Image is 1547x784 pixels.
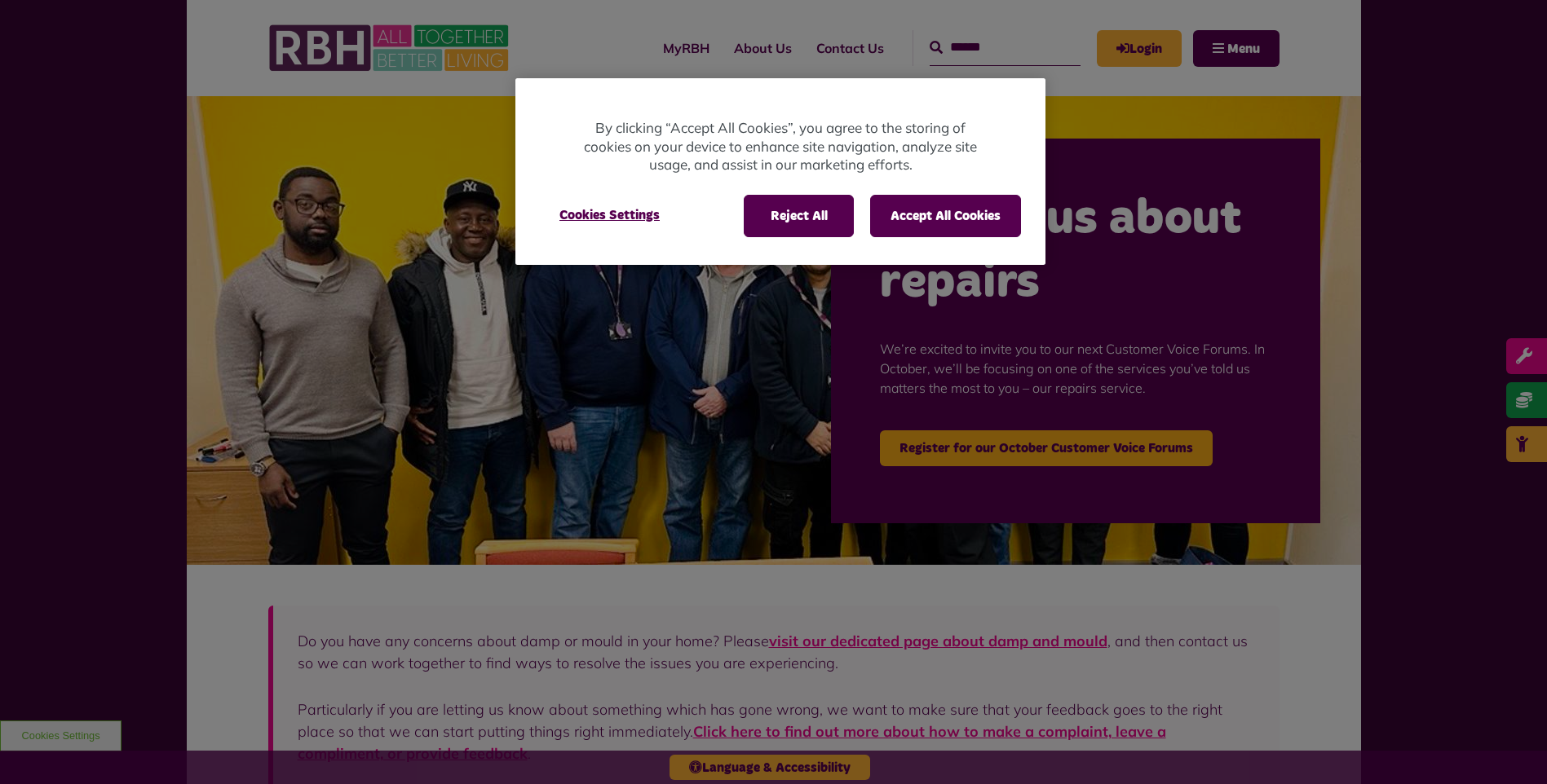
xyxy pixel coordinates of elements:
[515,78,1045,265] div: Cookie banner
[870,195,1021,237] button: Accept All Cookies
[540,195,679,236] button: Cookies Settings
[515,78,1045,265] div: Privacy
[744,195,854,237] button: Reject All
[581,119,980,174] p: By clicking “Accept All Cookies”, you agree to the storing of cookies on your device to enhance s...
